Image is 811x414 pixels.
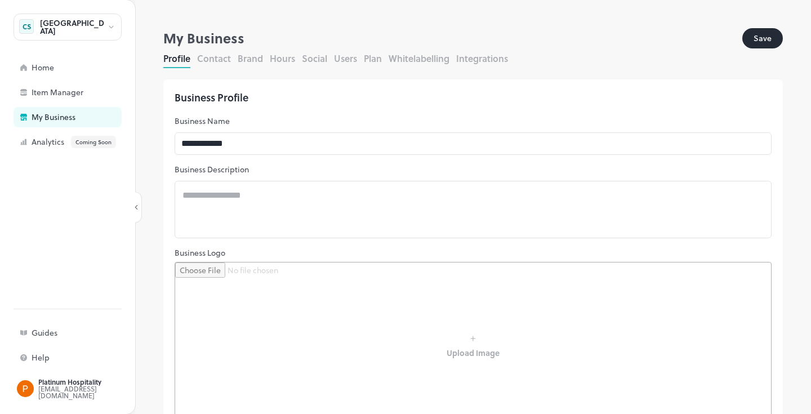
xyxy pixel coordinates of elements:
[175,91,772,104] div: Business Profile
[38,379,144,385] div: Platinum Hospitality
[32,354,144,362] div: Help
[389,52,449,65] button: Whitelabelling
[742,28,783,48] button: Save
[175,164,772,175] p: Business Description
[40,19,107,35] div: [GEOGRAPHIC_DATA]
[32,329,144,337] div: Guides
[163,52,190,65] button: Profile
[38,385,144,399] div: [EMAIL_ADDRESS][DOMAIN_NAME]
[197,52,231,65] button: Contact
[32,136,144,148] div: Analytics
[71,136,116,148] div: Coming Soon
[238,52,263,65] button: Brand
[17,380,34,397] img: ACg8ocKJEZASWO-e2sI1S4h6N9Sh1goGf9uk9PWQWXy7G_x-tAuVyg=s96-c
[175,115,772,127] p: Business Name
[19,19,34,34] div: CS
[175,247,772,259] p: Business Logo
[163,28,742,48] div: My Business
[456,52,508,65] button: Integrations
[334,52,357,65] button: Users
[32,88,144,96] div: Item Manager
[32,113,144,121] div: My Business
[270,52,295,65] button: Hours
[302,52,327,65] button: Social
[32,64,144,72] div: Home
[364,52,382,65] button: Plan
